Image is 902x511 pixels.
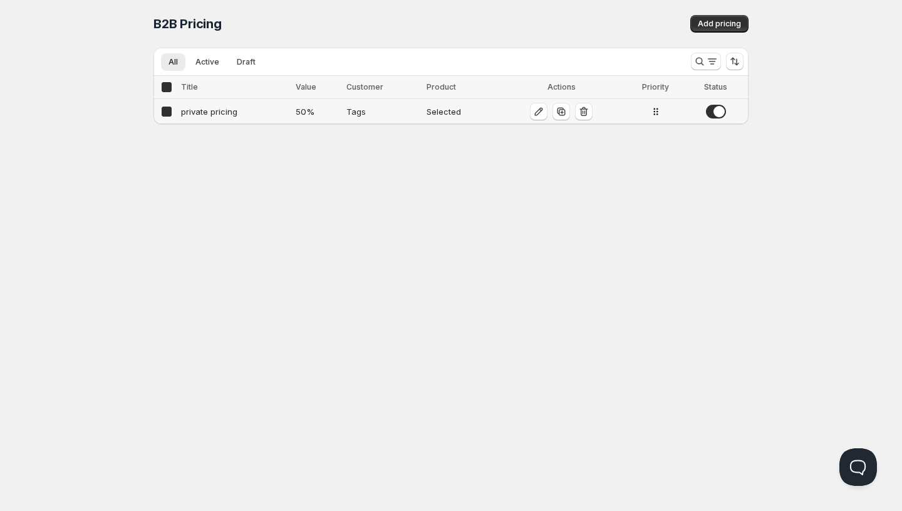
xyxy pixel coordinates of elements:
span: Active [195,57,219,67]
span: Value [296,82,316,92]
button: Add pricing [690,15,749,33]
span: Add pricing [698,19,741,29]
div: private pricing [181,105,288,118]
div: Tags [346,105,419,118]
span: B2B Pricing [153,16,222,31]
span: All [168,57,178,67]
span: Product [427,82,456,92]
div: Selected [427,105,495,118]
div: 50 % [296,105,339,118]
span: Customer [346,82,383,92]
span: Title [181,82,198,92]
span: Actions [547,82,576,92]
span: Draft [237,57,256,67]
iframe: Help Scout Beacon - Open [839,448,877,486]
button: Search and filter results [691,53,721,70]
button: Sort the results [726,53,744,70]
span: Priority [642,82,669,92]
span: Status [704,82,727,92]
